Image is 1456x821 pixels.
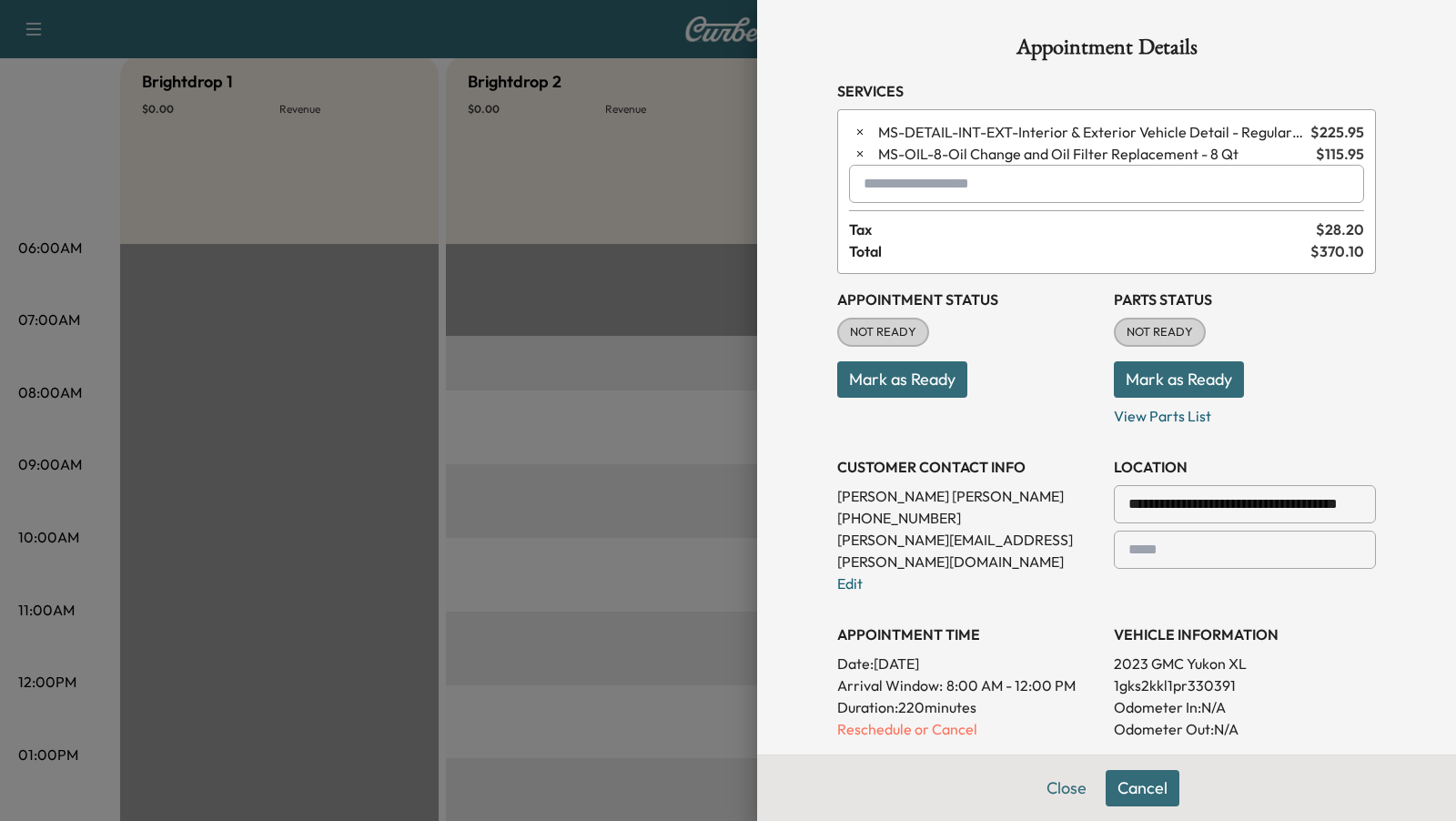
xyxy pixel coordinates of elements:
p: Odometer Out: N/A [1114,718,1376,740]
button: Cancel [1106,770,1179,806]
h3: APPOINTMENT TIME [837,623,1099,645]
p: 2023 GMC Yukon XL [1114,653,1376,674]
a: Edit [837,574,863,593]
span: $ 115.95 [1316,143,1364,165]
p: 1gks2kkl1pr330391 [1114,674,1376,696]
span: Oil Change and Oil Filter Replacement - 8 Qt [878,143,1309,165]
h3: Parts Status [1114,289,1376,310]
span: Interior & Exterior Vehicle Detail - Regular Size Vehicle [878,121,1303,143]
p: [PERSON_NAME] [PERSON_NAME] [837,485,1099,507]
p: Odometer In: N/A [1114,696,1376,718]
span: $ 225.95 [1310,121,1364,143]
h1: Appointment Details [837,36,1376,66]
span: NOT READY [839,323,927,341]
button: Mark as Ready [837,361,967,398]
span: Total [849,240,1310,262]
h3: LOCATION [1114,456,1376,478]
p: Duration: 220 minutes [837,696,1099,718]
button: Close [1035,770,1098,806]
p: View Parts List [1114,398,1376,427]
span: NOT READY [1116,323,1204,341]
h3: VEHICLE INFORMATION [1114,623,1376,645]
span: Tax [849,218,1316,240]
button: Mark as Ready [1114,361,1244,398]
span: $ 370.10 [1310,240,1364,262]
p: Reschedule or Cancel [837,718,1099,740]
span: 8:00 AM - 12:00 PM [946,674,1076,696]
p: [PERSON_NAME][EMAIL_ADDRESS][PERSON_NAME][DOMAIN_NAME] [837,529,1099,573]
h3: CUSTOMER CONTACT INFO [837,456,1099,478]
h3: Services [837,80,1376,102]
p: [PHONE_NUMBER] [837,507,1099,529]
p: Arrival Window: [837,674,1099,696]
h3: Appointment Status [837,289,1099,310]
p: Date: [DATE] [837,653,1099,674]
span: $ 28.20 [1316,218,1364,240]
